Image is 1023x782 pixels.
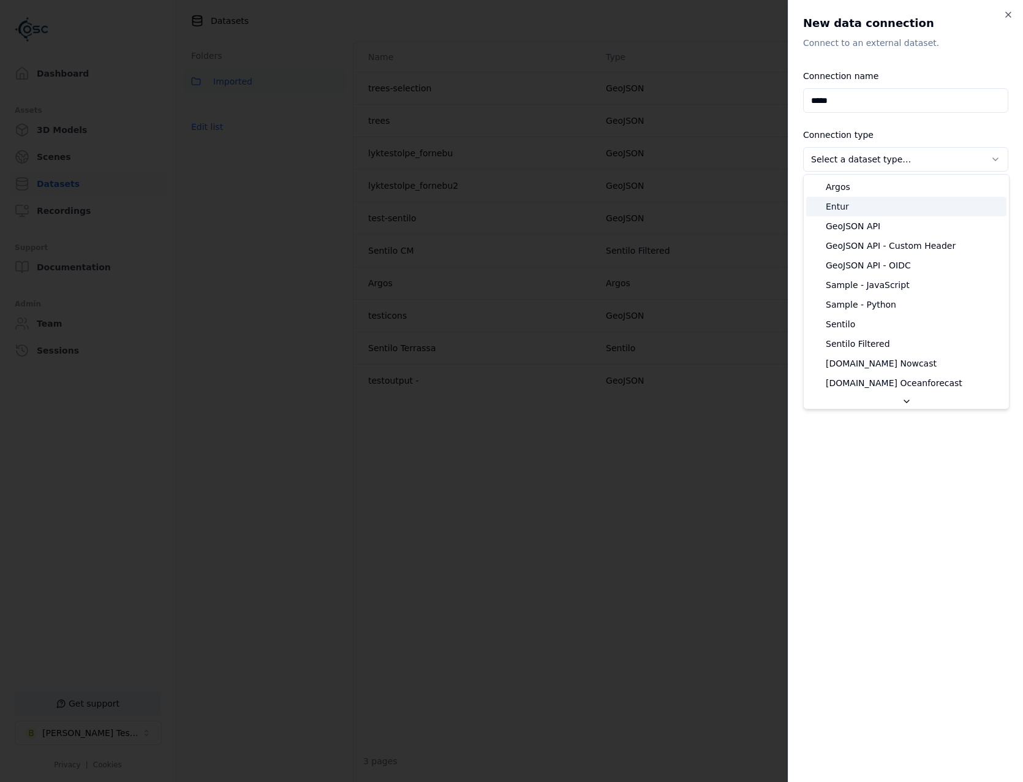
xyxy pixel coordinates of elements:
[826,357,937,370] span: [DOMAIN_NAME] Nowcast
[826,200,849,213] span: Entur
[826,259,911,271] span: GeoJSON API - OIDC
[826,318,855,330] span: Sentilo
[826,181,850,193] span: Argos
[826,279,910,291] span: Sample - JavaScript
[826,377,962,389] span: [DOMAIN_NAME] Oceanforecast
[826,220,880,232] span: GeoJSON API
[826,298,896,311] span: Sample - Python
[826,338,890,350] span: Sentilo Filtered
[826,240,956,252] span: GeoJSON API - Custom Header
